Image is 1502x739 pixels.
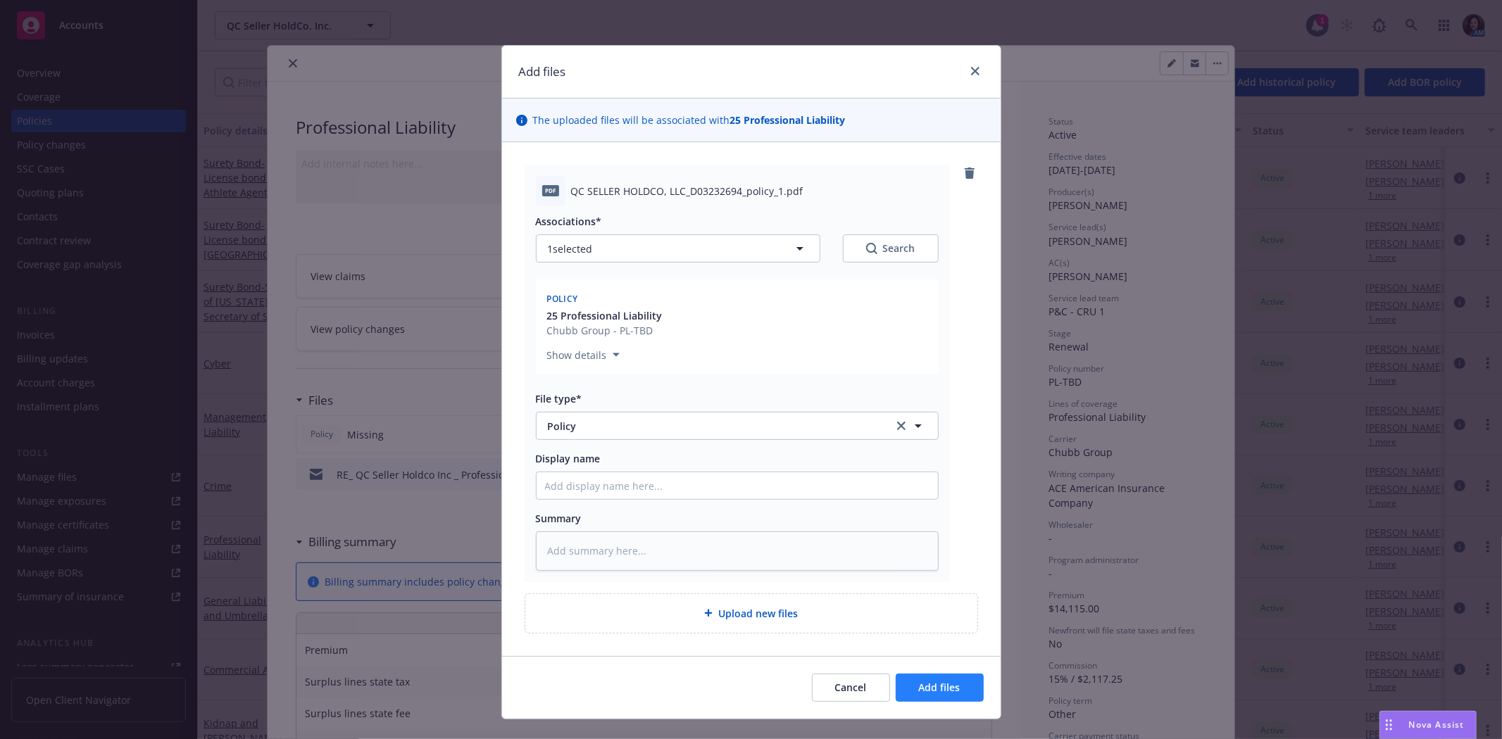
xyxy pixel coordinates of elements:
span: Nova Assist [1409,719,1465,731]
a: clear selection [893,417,910,434]
span: Display name [536,452,601,465]
button: Nova Assist [1379,711,1477,739]
div: Drag to move [1380,712,1398,738]
input: Add display name here... [537,472,938,499]
button: Policyclear selection [536,412,939,440]
span: Policy [548,419,874,434]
